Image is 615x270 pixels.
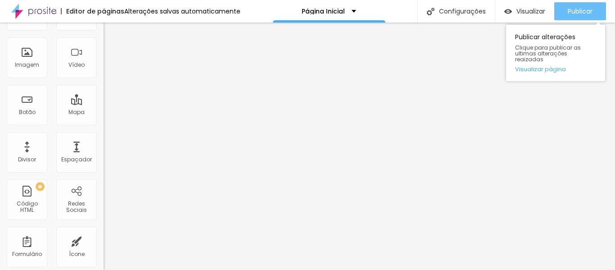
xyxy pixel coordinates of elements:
p: Página Inicial [302,8,345,14]
button: Visualizar [495,2,554,20]
span: Visualizar [516,8,545,15]
span: Clique para publicar as ultimas alterações reaizadas [515,45,596,63]
div: Publicar alterações [506,25,605,81]
div: Imagem [15,62,39,68]
img: view-1.svg [504,8,512,15]
div: Editor de páginas [61,8,124,14]
div: Divisor [18,156,36,163]
div: Código HTML [9,201,45,214]
button: Publicar [554,2,606,20]
div: Espaçador [61,156,92,163]
div: Mapa [68,109,85,115]
div: Ícone [69,251,85,257]
div: Redes Sociais [59,201,94,214]
div: Vídeo [68,62,85,68]
div: Alterações salvas automaticamente [124,8,240,14]
div: Botão [19,109,36,115]
a: Visualizar página [515,66,596,72]
img: Icone [427,8,434,15]
span: Publicar [568,8,592,15]
div: Formulário [12,251,42,257]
